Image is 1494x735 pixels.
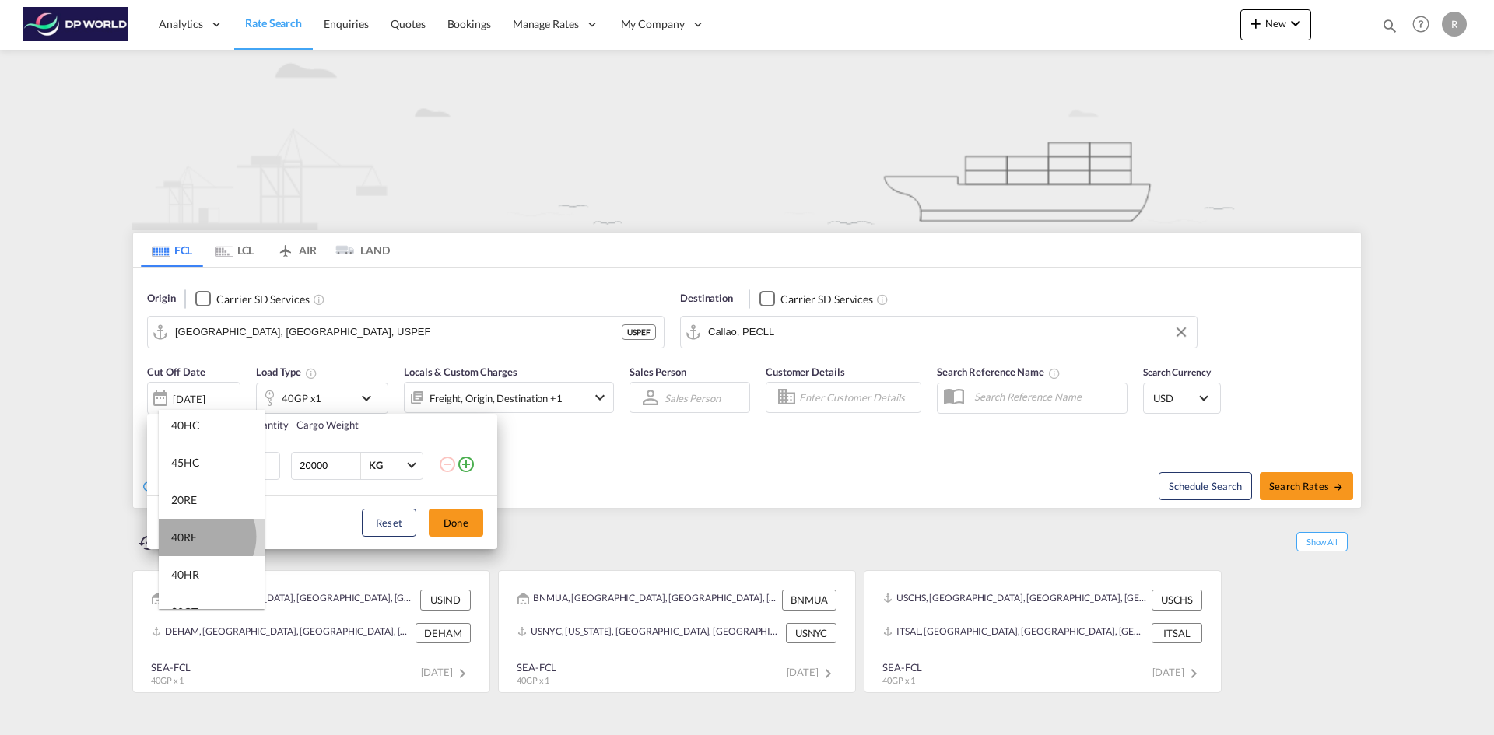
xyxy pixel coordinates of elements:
[171,418,200,433] div: 40HC
[171,567,199,583] div: 40HR
[171,455,200,471] div: 45HC
[171,492,197,508] div: 20RE
[171,530,197,545] div: 40RE
[171,604,198,620] div: 20OT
